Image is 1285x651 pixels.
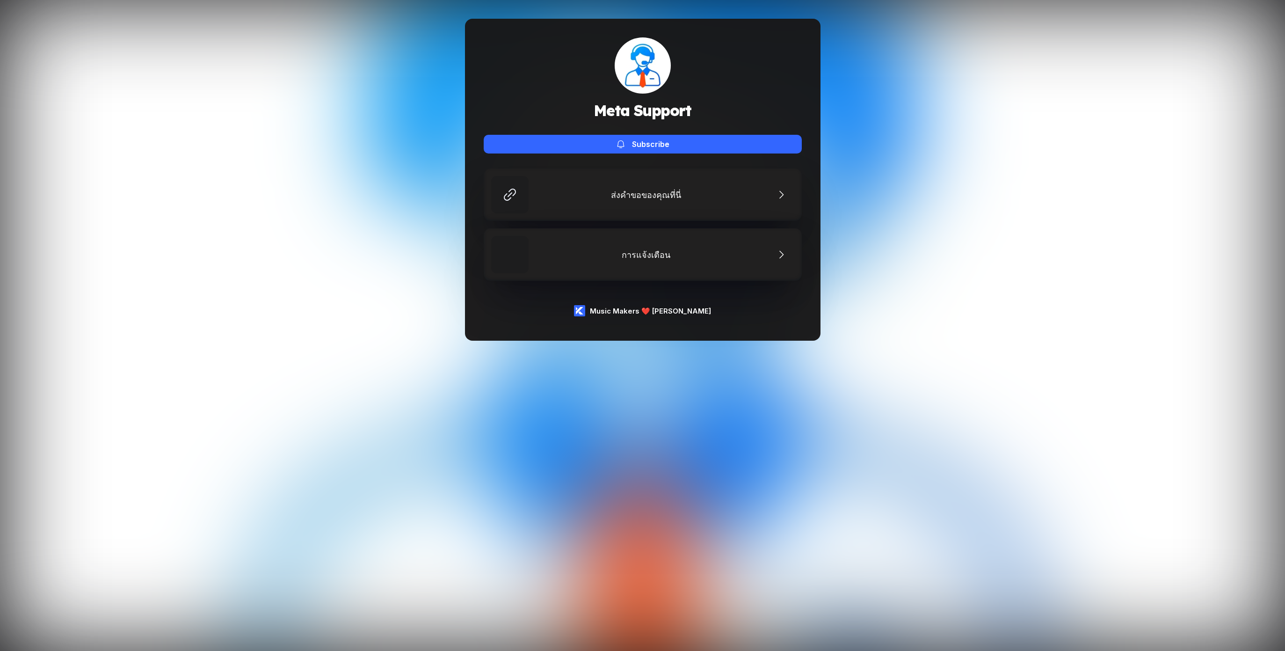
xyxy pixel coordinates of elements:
[484,168,802,221] a: ส่งคำขอของคุณที่นี่
[484,228,802,281] a: การแจ้งเตือน
[622,248,675,262] div: การแจ้งเตือน
[484,135,802,154] button: Subscribe
[574,305,711,316] a: Music Makers ❤️ [PERSON_NAME]
[594,101,691,120] h1: Meta Support
[611,188,686,202] div: ส่งคำขอของคุณที่นี่
[590,307,711,315] div: Music Makers ❤️ [PERSON_NAME]
[615,37,671,94] img: 160x160
[615,37,671,94] div: Meta Support
[632,139,669,149] div: Subscribe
